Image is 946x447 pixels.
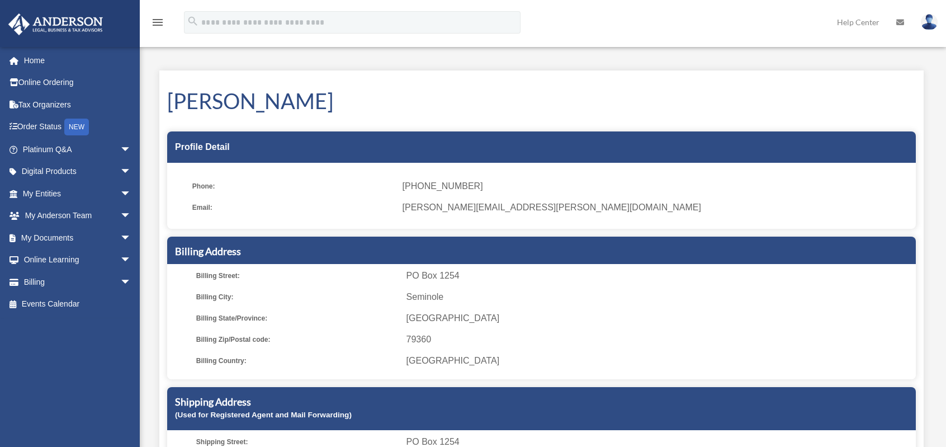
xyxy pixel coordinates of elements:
[196,268,399,284] span: Billing Street:
[8,161,148,183] a: Digital Productsarrow_drop_down
[64,119,89,135] div: NEW
[167,131,916,163] div: Profile Detail
[8,293,148,316] a: Events Calendar
[406,310,912,326] span: [GEOGRAPHIC_DATA]
[406,289,912,305] span: Seminole
[167,86,916,116] h1: [PERSON_NAME]
[175,395,908,409] h5: Shipping Address
[120,227,143,250] span: arrow_drop_down
[196,353,399,369] span: Billing Country:
[151,16,164,29] i: menu
[8,49,148,72] a: Home
[403,178,908,194] span: [PHONE_NUMBER]
[8,227,148,249] a: My Documentsarrow_drop_down
[5,13,106,35] img: Anderson Advisors Platinum Portal
[403,200,908,215] span: [PERSON_NAME][EMAIL_ADDRESS][PERSON_NAME][DOMAIN_NAME]
[175,411,352,419] small: (Used for Registered Agent and Mail Forwarding)
[196,289,399,305] span: Billing City:
[406,332,912,347] span: 79360
[406,268,912,284] span: PO Box 1254
[120,161,143,183] span: arrow_drop_down
[192,200,395,215] span: Email:
[120,182,143,205] span: arrow_drop_down
[120,138,143,161] span: arrow_drop_down
[406,353,912,369] span: [GEOGRAPHIC_DATA]
[187,15,199,27] i: search
[8,93,148,116] a: Tax Organizers
[8,249,148,271] a: Online Learningarrow_drop_down
[192,178,395,194] span: Phone:
[120,205,143,228] span: arrow_drop_down
[8,116,148,139] a: Order StatusNEW
[8,205,148,227] a: My Anderson Teamarrow_drop_down
[196,310,399,326] span: Billing State/Province:
[8,182,148,205] a: My Entitiesarrow_drop_down
[8,72,148,94] a: Online Ordering
[120,271,143,294] span: arrow_drop_down
[196,332,399,347] span: Billing Zip/Postal code:
[151,20,164,29] a: menu
[8,271,148,293] a: Billingarrow_drop_down
[120,249,143,272] span: arrow_drop_down
[8,138,148,161] a: Platinum Q&Aarrow_drop_down
[175,244,908,258] h5: Billing Address
[921,14,938,30] img: User Pic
